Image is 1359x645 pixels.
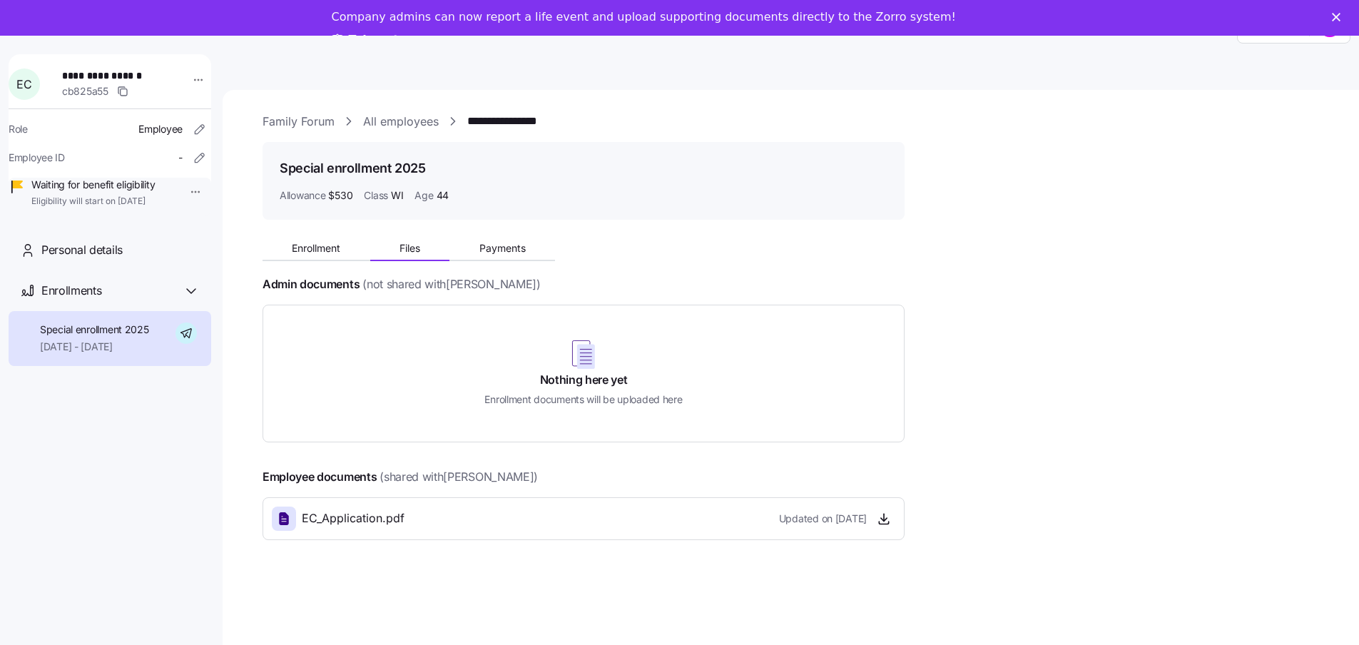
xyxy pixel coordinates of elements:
[178,151,183,165] span: -
[328,188,352,203] span: $530
[40,322,149,337] span: Special enrollment 2025
[9,151,65,165] span: Employee ID
[292,243,340,253] span: Enrollment
[9,122,28,136] span: Role
[332,33,421,49] a: Take a tour
[332,10,956,24] div: Company admins can now report a life event and upload supporting documents directly to the Zorro ...
[399,243,420,253] span: Files
[280,159,426,177] h1: Special enrollment 2025
[16,78,31,90] span: E C
[138,122,183,136] span: Employee
[302,509,404,527] span: EC_Application.pdf
[437,188,449,203] span: 44
[263,113,335,131] a: Family Forum
[540,372,628,388] h4: Nothing here yet
[362,275,540,293] span: (not shared with [PERSON_NAME] )
[62,84,108,98] span: cb825a55
[280,188,325,203] span: Allowance
[779,512,867,526] span: Updated on [DATE]
[1332,13,1346,21] div: Close
[484,392,682,407] h5: Enrollment documents will be uploaded here
[364,188,388,203] span: Class
[263,469,377,485] h4: Employee documents
[40,340,149,354] span: [DATE] - [DATE]
[391,188,403,203] span: WI
[363,113,439,131] a: All employees
[41,241,123,259] span: Personal details
[41,282,101,300] span: Enrollments
[479,243,526,253] span: Payments
[263,276,360,293] h4: Admin documents
[31,178,155,192] span: Waiting for benefit eligibility
[31,195,155,208] span: Eligibility will start on [DATE]
[414,188,433,203] span: Age
[380,468,538,486] span: (shared with [PERSON_NAME] )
